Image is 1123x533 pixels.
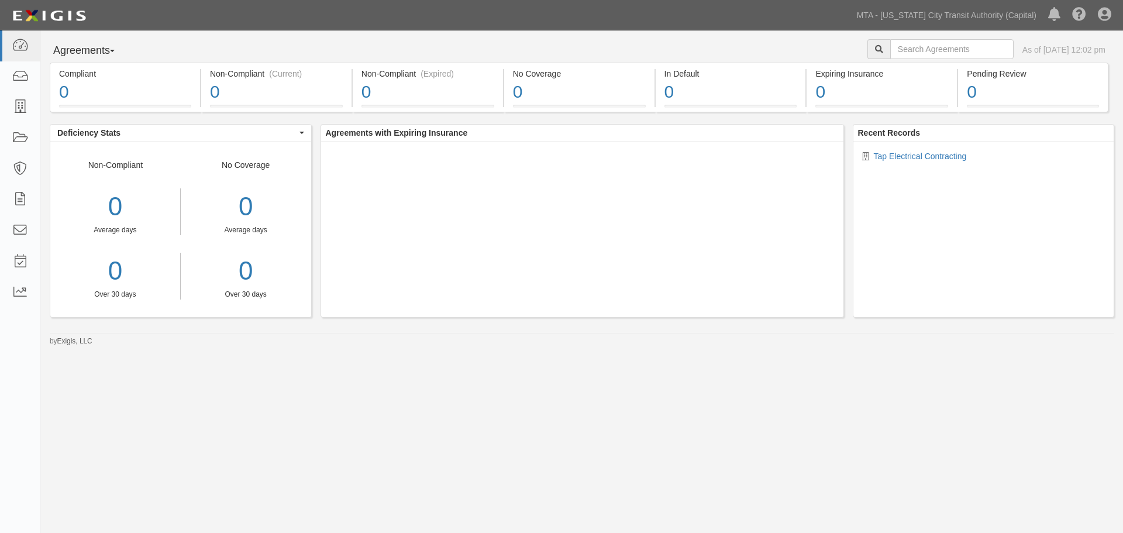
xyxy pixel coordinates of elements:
a: No Coverage0 [504,105,654,114]
div: Pending Review [967,68,1099,80]
div: Non-Compliant (Current) [210,68,343,80]
button: Deficiency Stats [50,125,311,141]
div: 0 [210,80,343,105]
i: Help Center - Complianz [1072,8,1086,22]
img: logo-5460c22ac91f19d4615b14bd174203de0afe785f0fc80cf4dbbc73dc1793850b.png [9,5,89,26]
input: Search Agreements [890,39,1014,59]
a: 0 [190,253,302,290]
div: 0 [59,80,191,105]
div: 0 [664,80,797,105]
div: 0 [361,80,494,105]
button: Agreements [50,39,137,63]
div: 0 [815,80,948,105]
div: Non-Compliant [50,159,181,300]
div: In Default [664,68,797,80]
b: Recent Records [858,128,921,137]
a: Non-Compliant(Expired)0 [353,105,503,114]
div: No Coverage [513,68,646,80]
a: Tap Electrical Contracting [874,152,967,161]
a: Non-Compliant(Current)0 [201,105,352,114]
div: (Expired) [421,68,454,80]
div: As of [DATE] 12:02 pm [1022,44,1105,56]
div: 0 [513,80,646,105]
div: Average days [190,225,302,235]
a: Compliant0 [50,105,200,114]
a: Exigis, LLC [57,337,92,345]
div: 0 [190,188,302,225]
b: Agreements with Expiring Insurance [326,128,468,137]
div: No Coverage [181,159,311,300]
small: by [50,336,92,346]
a: 0 [50,253,180,290]
div: (Current) [269,68,302,80]
div: Expiring Insurance [815,68,948,80]
div: Over 30 days [190,290,302,300]
a: Expiring Insurance0 [807,105,957,114]
div: 0 [967,80,1099,105]
a: Pending Review0 [958,105,1108,114]
div: 0 [50,188,180,225]
div: Compliant [59,68,191,80]
a: MTA - [US_STATE] City Transit Authority (Capital) [851,4,1042,27]
div: Average days [50,225,180,235]
a: In Default0 [656,105,806,114]
div: Non-Compliant (Expired) [361,68,494,80]
div: Over 30 days [50,290,180,300]
span: Deficiency Stats [57,127,297,139]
